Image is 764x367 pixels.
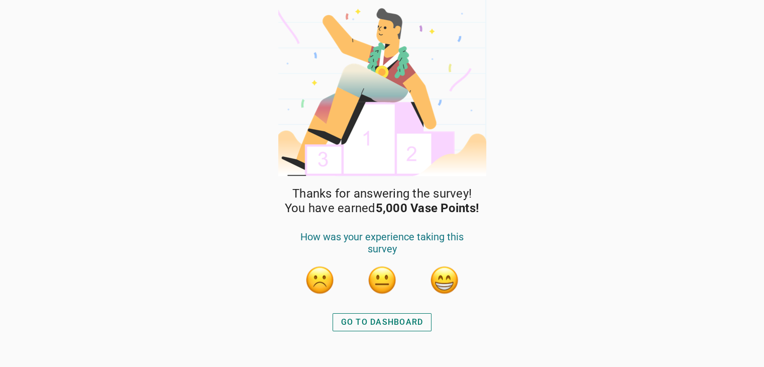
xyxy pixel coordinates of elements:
div: How was your experience taking this survey [289,231,476,265]
button: GO TO DASHBOARD [333,313,432,331]
strong: 5,000 Vase Points! [376,201,480,215]
span: You have earned [285,201,479,216]
div: GO TO DASHBOARD [341,316,423,328]
span: Thanks for answering the survey! [292,187,472,201]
